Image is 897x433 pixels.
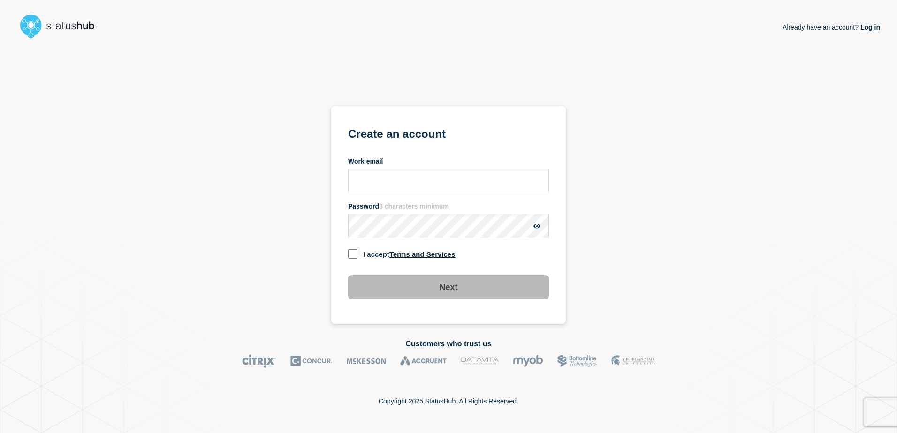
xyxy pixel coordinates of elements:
[242,354,276,368] img: Citrix logo
[17,340,880,348] h2: Customers who trust us
[461,354,499,368] img: DataVita logo
[389,250,456,258] a: Terms and Services
[347,354,386,368] img: McKesson logo
[363,250,456,259] label: I accept
[379,202,449,210] span: 8 characters minimum
[513,354,543,368] img: myob logo
[400,354,447,368] img: Accruent logo
[348,275,549,299] button: Next
[611,354,655,368] img: MSU logo
[783,16,880,38] p: Already have an account?
[557,354,597,368] img: Bottomline logo
[17,11,106,41] img: StatusHub logo
[348,157,383,165] label: Work email
[348,126,549,149] h1: Create an account
[290,354,333,368] img: Concur logo
[379,397,518,405] p: Copyright 2025 StatusHub. All Rights Reserved.
[859,23,880,31] a: Log in
[348,202,449,210] label: Password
